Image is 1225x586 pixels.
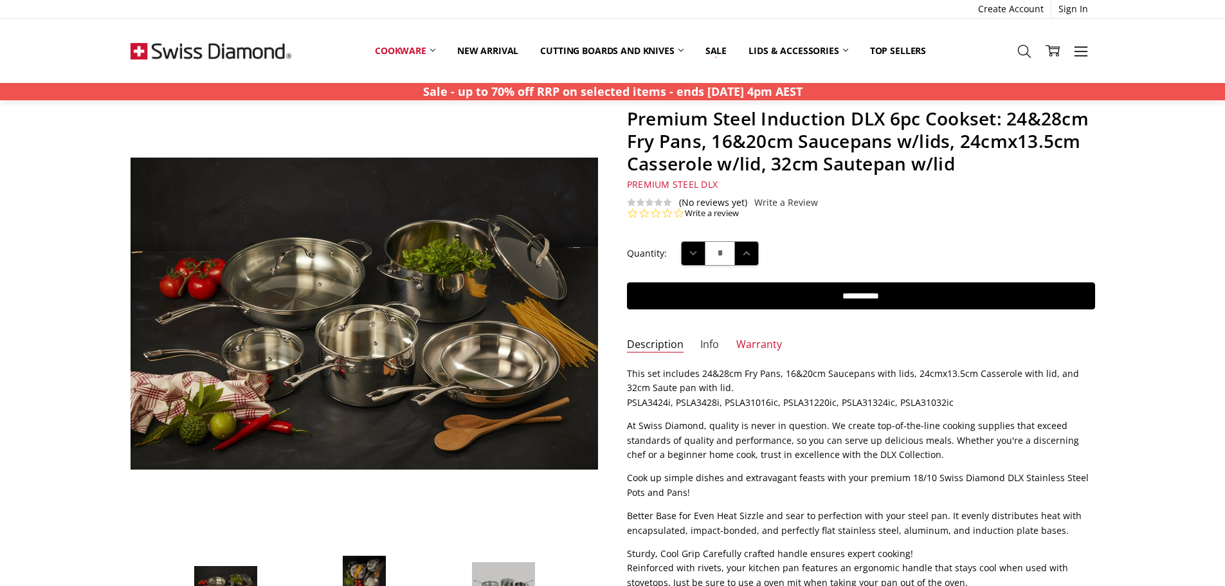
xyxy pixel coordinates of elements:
[446,37,529,65] a: New arrival
[738,37,858,65] a: Lids & Accessories
[529,37,694,65] a: Cutting boards and knives
[627,471,1095,500] p: Cook up simple dishes and extravagant feasts with your premium 18/10 Swiss Diamond DLX Stainless ...
[627,509,1095,538] p: Better Base for Even Heat Sizzle and sear to perfection with your steel pan. It evenly distribute...
[754,197,818,208] a: Write a Review
[131,19,291,83] img: Free Shipping On Every Order
[685,208,739,219] a: Write a review
[700,338,719,353] a: Info
[679,197,747,208] span: (No reviews yet)
[859,37,937,65] a: Top Sellers
[736,338,782,353] a: Warranty
[694,37,738,65] a: Sale
[364,37,446,65] a: Cookware
[627,107,1095,175] h1: Premium Steel Induction DLX 6pc Cookset: 24&28cm Fry Pans, 16&20cm Saucepans w/lids, 24cmx13.5cm ...
[423,84,803,99] strong: Sale - up to 70% off RRP on selected items - ends [DATE] 4pm AEST
[627,178,718,190] span: Premium Steel DLX
[627,338,684,353] a: Description
[627,367,1095,410] p: This set includes 24&28cm Fry Pans, 16&20cm Saucepans with lids, 24cmx13.5cm Casserole with lid, ...
[627,246,667,261] label: Quantity:
[627,419,1095,462] p: At Swiss Diamond, quality is never in question. We create top-of-the-line cooking supplies that e...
